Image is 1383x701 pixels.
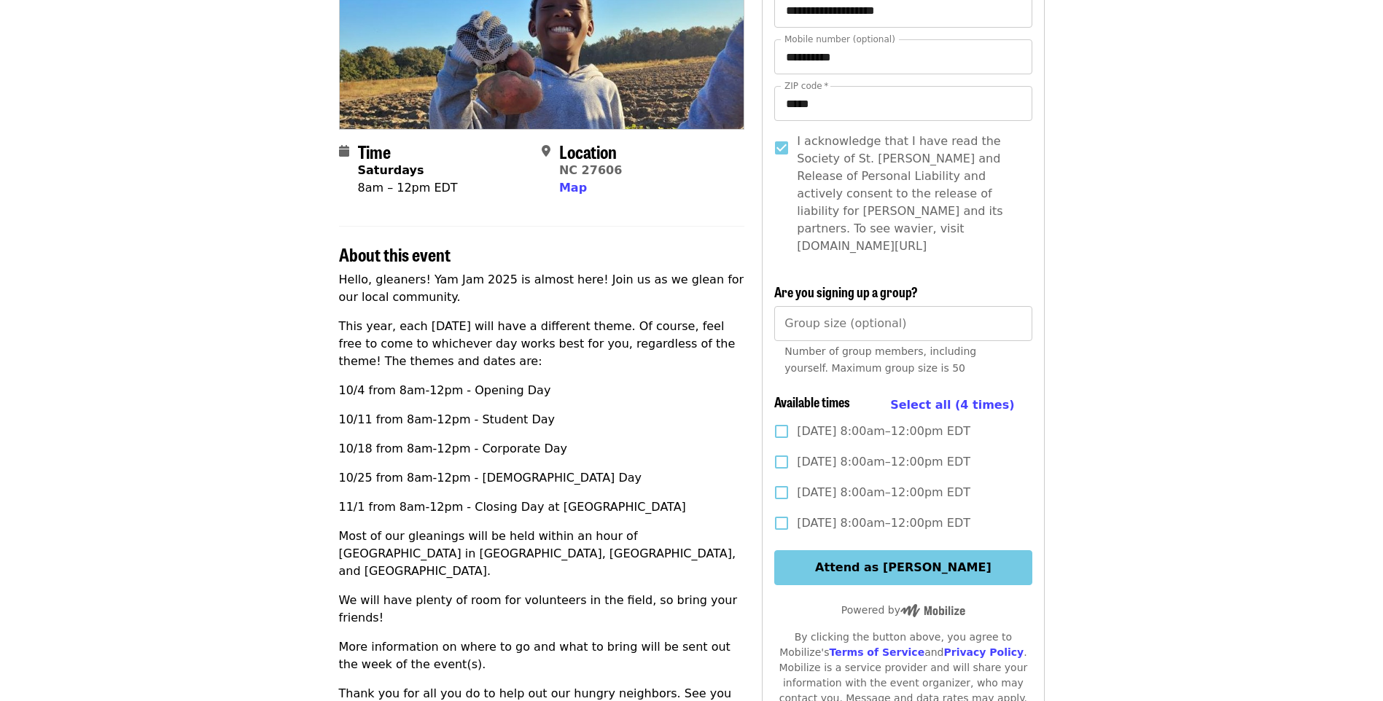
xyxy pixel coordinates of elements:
[890,394,1014,416] button: Select all (4 times)
[339,411,745,428] p: 10/11 from 8am-12pm - Student Day
[890,398,1014,412] span: Select all (4 times)
[339,592,745,627] p: We will have plenty of room for volunteers in the field, so bring your friends!
[339,638,745,673] p: More information on where to go and what to bring will be sent out the week of the event(s).
[797,133,1020,255] span: I acknowledge that I have read the Society of St. [PERSON_NAME] and Release of Personal Liability...
[774,39,1032,74] input: Mobile number (optional)
[339,469,745,487] p: 10/25 from 8am-12pm - [DEMOGRAPHIC_DATA] Day
[339,144,349,158] i: calendar icon
[339,528,745,580] p: Most of our gleanings will be held within an hour of [GEOGRAPHIC_DATA] in [GEOGRAPHIC_DATA], [GEO...
[358,138,391,164] span: Time
[841,604,965,616] span: Powered by
[774,282,918,301] span: Are you signing up a group?
[900,604,965,617] img: Powered by Mobilize
[559,138,617,164] span: Location
[774,306,1032,341] input: [object Object]
[339,318,745,370] p: This year, each [DATE] will have a different theme. Of course, feel free to come to whichever day...
[784,82,828,90] label: ZIP code
[339,271,745,306] p: Hello, gleaners! Yam Jam 2025 is almost here! Join us as we glean for our local community.
[797,514,970,532] span: [DATE] 8:00am–12:00pm EDT
[784,345,976,374] span: Number of group members, including yourself. Maximum group size is 50
[774,86,1032,121] input: ZIP code
[559,179,587,197] button: Map
[797,423,970,440] span: [DATE] 8:00am–12:00pm EDT
[829,646,924,658] a: Terms of Service
[559,163,622,177] a: NC 27606
[797,484,970,501] span: [DATE] 8:00am–12:00pm EDT
[774,392,850,411] span: Available times
[339,241,451,267] span: About this event
[797,453,970,471] span: [DATE] 8:00am–12:00pm EDT
[943,646,1024,658] a: Privacy Policy
[339,498,745,516] p: 11/1 from 8am-12pm - Closing Day at [GEOGRAPHIC_DATA]
[339,440,745,458] p: 10/18 from 8am-12pm - Corporate Day
[784,35,895,44] label: Mobile number (optional)
[358,179,458,197] div: 8am – 12pm EDT
[542,144,550,158] i: map-marker-alt icon
[358,163,424,177] strong: Saturdays
[339,382,745,399] p: 10/4 from 8am-12pm - Opening Day
[774,550,1032,585] button: Attend as [PERSON_NAME]
[559,181,587,195] span: Map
